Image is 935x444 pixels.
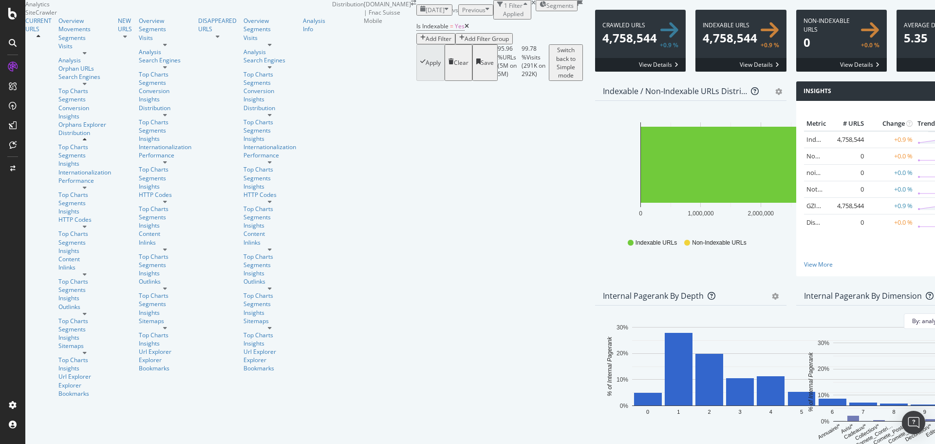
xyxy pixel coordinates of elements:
div: Inlinks [58,263,111,271]
button: Switch back to Simple mode [549,44,583,81]
a: Insights [243,135,296,143]
div: Top Charts [58,191,111,199]
div: Performance [243,151,296,159]
div: Segments [139,126,191,135]
div: Insights [58,294,111,302]
div: Insights [139,221,191,230]
a: Segments [139,174,191,182]
td: 4,758,544 [827,197,866,214]
td: +0.0 % [866,164,915,181]
span: Is Indexable [416,22,449,30]
a: Segments [58,199,111,207]
a: Segments [243,213,296,221]
div: Internal Pagerank By Dimension [804,291,922,301]
a: Top Charts [243,252,296,261]
a: Insights [58,364,111,372]
div: Internationalization [58,168,111,176]
a: Url Explorer [243,347,296,356]
span: vs [452,6,458,14]
a: Insights [58,333,111,342]
div: Content [243,230,296,238]
div: Top Charts [139,252,191,261]
td: 4,758,544 [827,131,866,148]
a: Internationalization [243,143,296,151]
a: Orphans Explorer [58,120,111,129]
div: Top Charts [243,205,296,213]
a: Content [139,230,191,238]
div: Top Charts [139,165,191,174]
div: Top Charts [139,70,191,78]
button: Add Filter [416,33,455,44]
a: Conversion [58,104,111,112]
a: Top Charts [58,356,111,364]
a: Insights [139,339,191,347]
div: Segments [58,325,111,333]
div: Insights [139,269,191,277]
div: Switch back to Simple mode [553,46,579,79]
a: Performance [139,151,191,159]
div: Segments [58,95,111,103]
a: Insights [243,221,296,230]
div: Distribution [139,104,191,112]
a: Top Charts [58,143,111,151]
a: HTTP Codes [139,191,191,199]
a: Insights [58,247,111,255]
td: +0.9 % [866,131,915,148]
a: Insights [139,95,191,103]
a: Insights [243,269,296,277]
div: Overview [58,17,111,25]
a: Insights [58,112,111,120]
text: 20% [617,350,628,357]
div: Open Intercom Messenger [902,411,925,434]
a: Segments [139,25,191,33]
div: Orphan URLs [58,64,111,73]
div: NEW URLS [118,17,132,33]
text: 30% [817,340,829,347]
td: +0.0 % [866,214,915,231]
a: Inlinks [243,238,296,247]
a: Outlinks [139,277,191,286]
a: Overview [243,17,296,25]
a: Segments [139,261,191,269]
a: Search Engines [243,56,296,64]
a: Segments [243,126,296,135]
div: DISAPPEARED URLS [198,17,237,33]
a: Non-Indexable URLs [806,152,866,160]
div: Analysis [243,48,296,56]
a: HTTP Codes [58,215,111,224]
div: Search Engines [139,56,191,64]
div: Save [481,58,494,67]
div: Insights [243,182,296,191]
div: Add Filter [426,35,451,43]
div: Visits [58,42,111,50]
div: Top Charts [58,230,111,238]
a: Insights [243,95,296,103]
span: = [450,22,453,30]
div: 1 Filter Applied [503,1,524,18]
a: Insights [139,135,191,143]
div: Insights [139,182,191,191]
div: Top Charts [58,317,111,325]
div: Top Charts [243,331,296,339]
a: Segments [243,300,296,308]
a: Outlinks [243,277,296,286]
div: Top Charts [139,331,191,339]
a: Conversion [243,87,296,95]
a: Segments [58,286,111,294]
text: 30% [617,324,628,331]
th: Trend [915,116,928,131]
div: SiteCrawler [25,8,332,17]
a: Sitemaps [243,317,296,325]
a: Analysis [139,48,191,56]
a: Internationalization [139,143,191,151]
